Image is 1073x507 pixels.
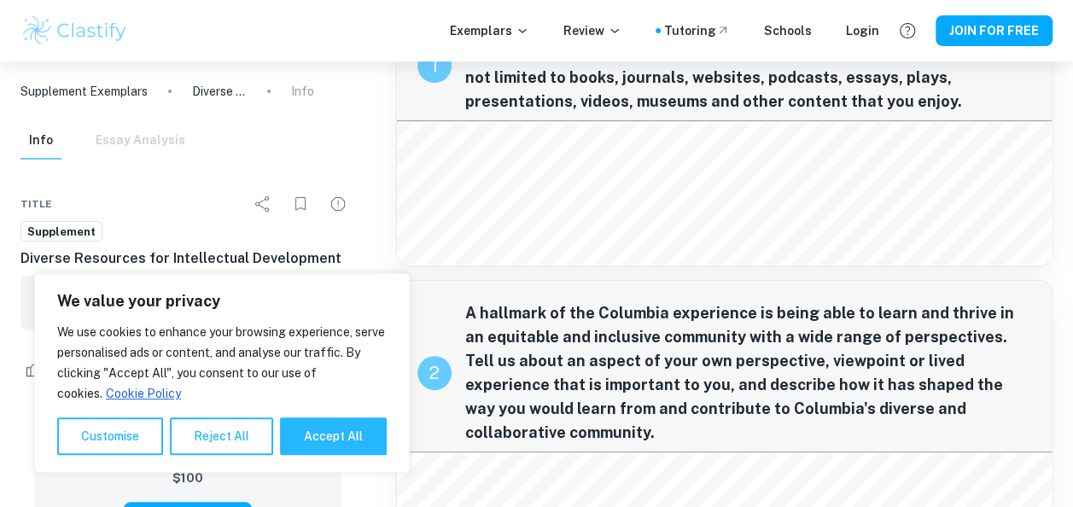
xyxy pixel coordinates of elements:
[170,417,273,455] button: Reject All
[450,21,529,40] p: Exemplars
[34,273,410,473] div: We value your privacy
[105,386,182,401] a: Cookie Policy
[321,187,355,221] div: Report issue
[291,82,314,101] p: Info
[246,187,280,221] div: Share
[21,224,102,241] span: Supplement
[563,21,621,40] p: Review
[57,417,163,455] button: Customise
[20,14,129,48] img: Clastify logo
[20,196,52,212] span: Title
[417,49,452,83] div: recipe
[57,291,387,312] p: We value your privacy
[417,356,452,390] div: recipe
[893,16,922,45] button: Help and Feedback
[20,248,355,269] h6: Diverse Resources for Intellectual Development
[764,21,812,40] a: Schools
[20,356,65,383] div: Like
[192,82,247,101] p: Diverse Resources for Intellectual Development
[20,122,61,160] button: Info
[280,417,387,455] button: Accept All
[20,221,102,242] a: Supplement
[283,187,318,221] div: Bookmark
[57,322,387,404] p: We use cookies to enhance your browsing experience, serve personalised ads or content, and analys...
[664,21,730,40] a: Tutoring
[846,21,879,40] a: Login
[465,301,1031,445] span: A hallmark of the Columbia experience is being able to learn and thrive in an equitable and inclu...
[936,15,1053,46] button: JOIN FOR FREE
[20,82,148,101] a: Supplement Exemplars
[465,18,1031,114] span: List a selection of texts, resources and outlets that have contributed to your intellectual devel...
